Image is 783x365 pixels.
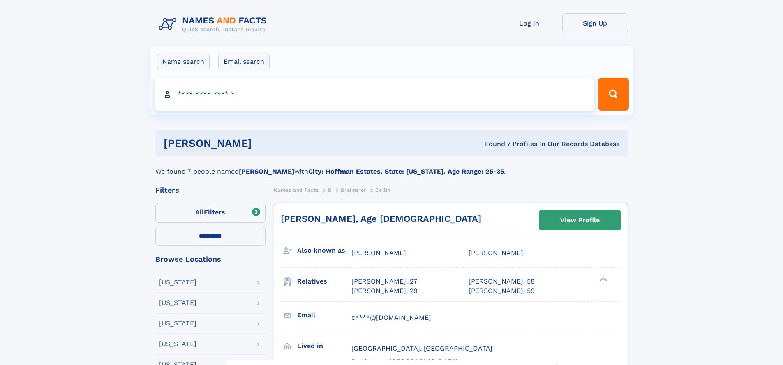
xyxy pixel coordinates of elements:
a: Sign Up [562,13,628,33]
div: We found 7 people named with . [155,157,628,177]
h1: [PERSON_NAME] [164,138,369,149]
b: City: Hoffman Estates, State: [US_STATE], Age Range: 25-35 [308,167,504,175]
div: [US_STATE] [159,279,196,286]
a: Breimeier [341,185,366,195]
a: [PERSON_NAME], Age [DEMOGRAPHIC_DATA] [281,214,481,224]
input: search input [155,78,595,111]
a: View Profile [539,210,621,230]
div: View Profile [560,211,600,230]
label: Filters [155,203,266,223]
span: All [195,208,204,216]
a: [PERSON_NAME], 27 [351,277,417,286]
span: Collin [375,187,390,193]
div: ❯ [598,277,607,282]
h3: Lived in [297,339,351,353]
label: Name search [157,53,210,70]
span: B [328,187,332,193]
a: Log In [497,13,562,33]
div: [US_STATE] [159,320,196,327]
a: Names and Facts [274,185,319,195]
span: Breimeier [341,187,366,193]
a: [PERSON_NAME], 58 [469,277,535,286]
div: Browse Locations [155,256,266,263]
span: [PERSON_NAME] [469,249,523,257]
button: Search Button [598,78,628,111]
img: Logo Names and Facts [155,13,274,35]
b: [PERSON_NAME] [239,167,294,175]
h3: Also known as [297,244,351,258]
h3: Relatives [297,274,351,288]
label: Email search [218,53,270,70]
a: [PERSON_NAME], 29 [351,286,418,295]
span: [PERSON_NAME] [351,249,406,257]
div: [US_STATE] [159,300,196,306]
span: [GEOGRAPHIC_DATA], [GEOGRAPHIC_DATA] [351,344,492,352]
h3: Email [297,308,351,322]
a: [PERSON_NAME], 59 [469,286,535,295]
div: Filters [155,186,266,194]
div: [US_STATE] [159,341,196,347]
div: Found 7 Profiles In Our Records Database [368,139,620,149]
a: B [328,185,332,195]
